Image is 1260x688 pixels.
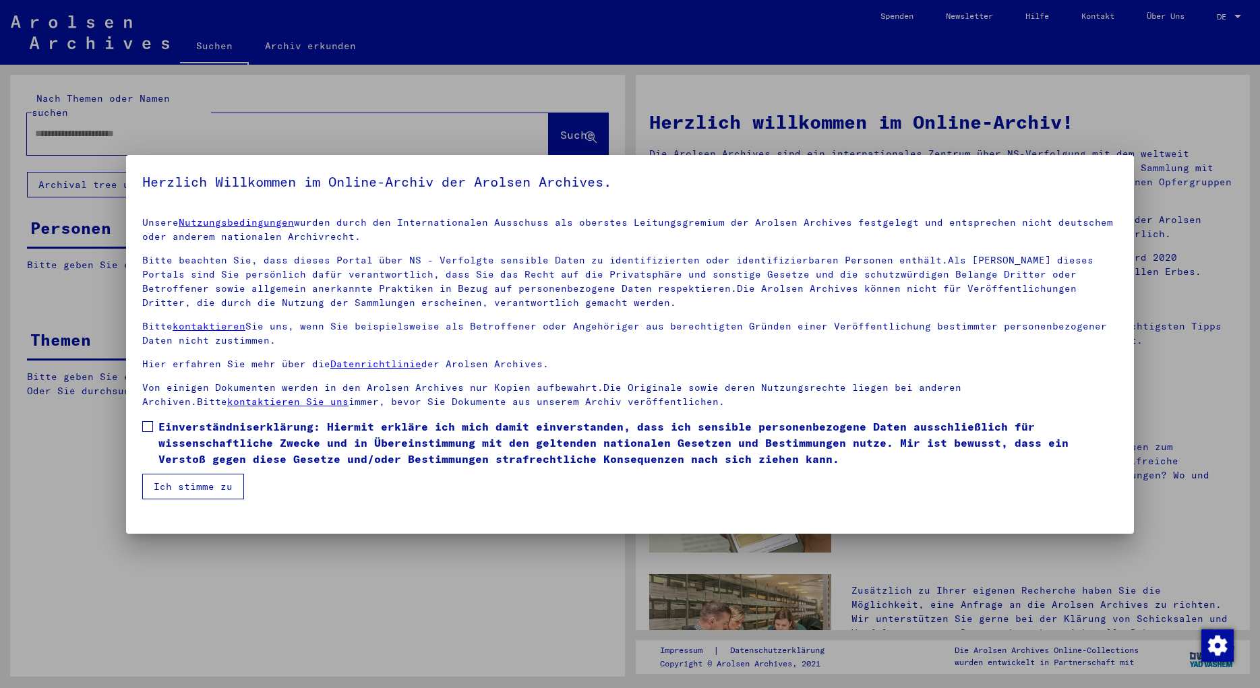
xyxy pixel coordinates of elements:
[142,381,1118,409] p: Von einigen Dokumenten werden in den Arolsen Archives nur Kopien aufbewahrt.Die Originale sowie d...
[142,171,1118,193] h5: Herzlich Willkommen im Online-Archiv der Arolsen Archives.
[158,418,1118,467] span: Einverständniserklärung: Hiermit erkläre ich mich damit einverstanden, dass ich sensible personen...
[1201,629,1234,662] img: Zustimmung ändern
[1201,629,1233,661] div: Zustimmung ändern
[330,358,421,370] a: Datenrichtlinie
[142,253,1118,310] p: Bitte beachten Sie, dass dieses Portal über NS - Verfolgte sensible Daten zu identifizierten oder...
[173,320,245,332] a: kontaktieren
[142,474,244,499] button: Ich stimme zu
[142,357,1118,371] p: Hier erfahren Sie mehr über die der Arolsen Archives.
[227,396,349,408] a: kontaktieren Sie uns
[179,216,294,228] a: Nutzungsbedingungen
[142,319,1118,348] p: Bitte Sie uns, wenn Sie beispielsweise als Betroffener oder Angehöriger aus berechtigten Gründen ...
[142,216,1118,244] p: Unsere wurden durch den Internationalen Ausschuss als oberstes Leitungsgremium der Arolsen Archiv...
